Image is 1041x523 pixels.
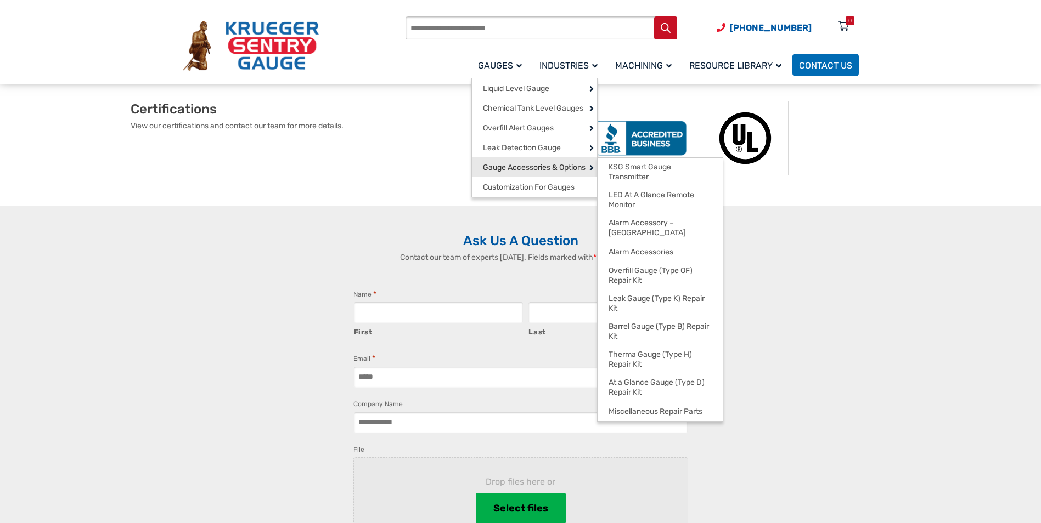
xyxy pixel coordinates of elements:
[609,247,673,257] span: Alarm Accessories
[353,444,364,455] label: File
[483,123,554,133] span: Overfill Alert Gauges
[609,162,712,181] span: KSG Smart Gauge Transmitter
[848,16,852,25] div: 0
[472,78,597,98] a: Liquid Level Gauge
[598,214,723,242] a: Alarm Accessory – [GEOGRAPHIC_DATA]
[478,60,522,71] span: Gauges
[730,22,812,33] span: [PHONE_NUMBER]
[598,345,723,373] a: Therma Gauge (Type H) Repair Kit
[472,98,597,118] a: Chemical Tank Level Gauges
[609,218,712,237] span: Alarm Accessory – [GEOGRAPHIC_DATA]
[702,101,789,175] img: Underwriters Laboratories
[615,60,672,71] span: Machining
[455,117,579,159] img: PEI Member
[598,373,723,401] a: At a Glance Gauge (Type D) Repair Kit
[598,317,723,345] a: Barrel Gauge (Type B) Repair Kit
[131,101,455,117] h2: Certifications
[472,157,597,177] a: Gauge Accessories & Options
[609,52,683,78] a: Machining
[609,322,712,341] span: Barrel Gauge (Type B) Repair Kit
[609,407,702,417] span: Miscellaneous Repair Parts
[472,177,597,197] a: Customization For Gauges
[354,324,524,338] label: First
[483,163,586,173] span: Gauge Accessories & Options
[471,52,533,78] a: Gauges
[689,60,781,71] span: Resource Library
[533,52,609,78] a: Industries
[579,121,702,156] img: BBB
[472,138,597,157] a: Leak Detection Gauge
[792,54,859,76] a: Contact Us
[528,324,698,338] label: Last
[683,52,792,78] a: Resource Library
[598,261,723,289] a: Overfill Gauge (Type OF) Repair Kit
[598,158,723,186] a: KSG Smart Gauge Transmitter
[183,232,859,249] h2: Ask Us A Question
[609,190,712,209] span: LED At A Glance Remote Monitor
[598,242,723,261] a: Alarm Accessories
[353,399,403,410] label: Company Name
[183,21,319,71] img: Krueger Sentry Gauge
[598,401,723,421] a: Miscellaneous Repair Parts
[609,294,712,313] span: Leak Gauge (Type K) Repair Kit
[353,289,376,300] legend: Name
[342,252,699,263] p: Contact our team of experts [DATE]. Fields marked with are required.
[483,183,575,192] span: Customization For Gauges
[609,378,712,397] span: At a Glance Gauge (Type D) Repair Kit
[598,289,723,317] a: Leak Gauge (Type K) Repair Kit
[717,21,812,35] a: Phone Number (920) 434-8860
[472,118,597,138] a: Overfill Alert Gauges
[598,186,723,214] a: LED At A Glance Remote Monitor
[353,353,375,364] label: Email
[131,120,455,132] p: View our certifications and contact our team for more details.
[539,60,598,71] span: Industries
[483,84,549,94] span: Liquid Level Gauge
[609,350,712,369] span: Therma Gauge (Type H) Repair Kit
[483,104,583,113] span: Chemical Tank Level Gauges
[372,475,670,488] span: Drop files here or
[609,266,712,285] span: Overfill Gauge (Type OF) Repair Kit
[483,143,561,153] span: Leak Detection Gauge
[799,60,852,71] span: Contact Us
